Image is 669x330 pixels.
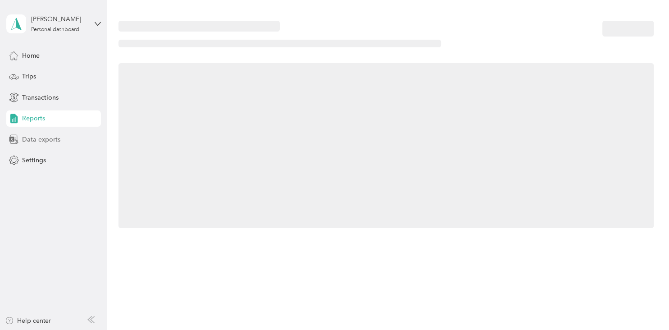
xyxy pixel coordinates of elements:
span: Trips [22,72,36,81]
div: [PERSON_NAME] [31,14,87,24]
span: Data exports [22,135,60,144]
div: Personal dashboard [31,27,79,32]
button: Help center [5,316,51,325]
span: Settings [22,156,46,165]
span: Home [22,51,40,60]
span: Transactions [22,93,59,102]
iframe: Everlance-gr Chat Button Frame [619,280,669,330]
span: Reports [22,114,45,123]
